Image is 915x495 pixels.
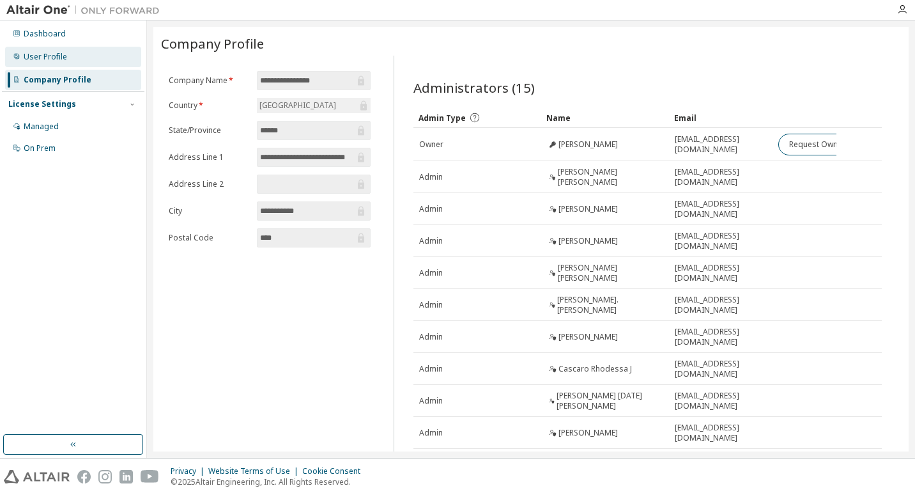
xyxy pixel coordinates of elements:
[419,204,443,214] span: Admin
[675,423,767,443] span: [EMAIL_ADDRESS][DOMAIN_NAME]
[169,125,249,136] label: State/Province
[24,52,67,62] div: User Profile
[24,143,56,153] div: On Prem
[558,263,664,283] span: [PERSON_NAME] [PERSON_NAME]
[546,107,664,128] div: Name
[119,470,133,483] img: linkedin.svg
[171,466,208,476] div: Privacy
[419,139,443,150] span: Owner
[558,428,618,438] span: [PERSON_NAME]
[558,204,618,214] span: [PERSON_NAME]
[419,332,443,342] span: Admin
[675,199,767,219] span: [EMAIL_ADDRESS][DOMAIN_NAME]
[8,99,76,109] div: License Settings
[558,167,664,187] span: [PERSON_NAME] [PERSON_NAME]
[419,268,443,278] span: Admin
[675,359,767,379] span: [EMAIL_ADDRESS][DOMAIN_NAME]
[24,29,66,39] div: Dashboard
[171,476,368,487] p: © 2025 Altair Engineering, Inc. All Rights Reserved.
[675,295,767,315] span: [EMAIL_ADDRESS][DOMAIN_NAME]
[419,236,443,246] span: Admin
[257,98,371,113] div: [GEOGRAPHIC_DATA]
[675,167,767,187] span: [EMAIL_ADDRESS][DOMAIN_NAME]
[558,332,618,342] span: [PERSON_NAME]
[558,236,618,246] span: [PERSON_NAME]
[302,466,368,476] div: Cookie Consent
[169,179,249,189] label: Address Line 2
[557,295,663,315] span: [PERSON_NAME]. [PERSON_NAME]
[169,233,249,243] label: Postal Code
[4,470,70,483] img: altair_logo.svg
[169,75,249,86] label: Company Name
[419,428,443,438] span: Admin
[6,4,166,17] img: Altair One
[208,466,302,476] div: Website Terms of Use
[675,391,767,411] span: [EMAIL_ADDRESS][DOMAIN_NAME]
[141,470,159,483] img: youtube.svg
[675,231,767,251] span: [EMAIL_ADDRESS][DOMAIN_NAME]
[419,113,466,123] span: Admin Type
[778,134,886,155] button: Request Owner Change
[419,172,443,182] span: Admin
[419,364,443,374] span: Admin
[24,122,59,132] div: Managed
[419,396,443,406] span: Admin
[77,470,91,483] img: facebook.svg
[169,206,249,216] label: City
[675,134,767,155] span: [EMAIL_ADDRESS][DOMAIN_NAME]
[258,98,338,113] div: [GEOGRAPHIC_DATA]
[674,107,767,128] div: Email
[413,79,535,97] span: Administrators (15)
[419,300,443,310] span: Admin
[24,75,91,85] div: Company Profile
[169,152,249,162] label: Address Line 1
[675,263,767,283] span: [EMAIL_ADDRESS][DOMAIN_NAME]
[169,100,249,111] label: Country
[98,470,112,483] img: instagram.svg
[161,35,264,52] span: Company Profile
[558,364,632,374] span: Cascaro Rhodessa J
[675,327,767,347] span: [EMAIL_ADDRESS][DOMAIN_NAME]
[557,391,663,411] span: [PERSON_NAME] [DATE][PERSON_NAME]
[558,139,618,150] span: [PERSON_NAME]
